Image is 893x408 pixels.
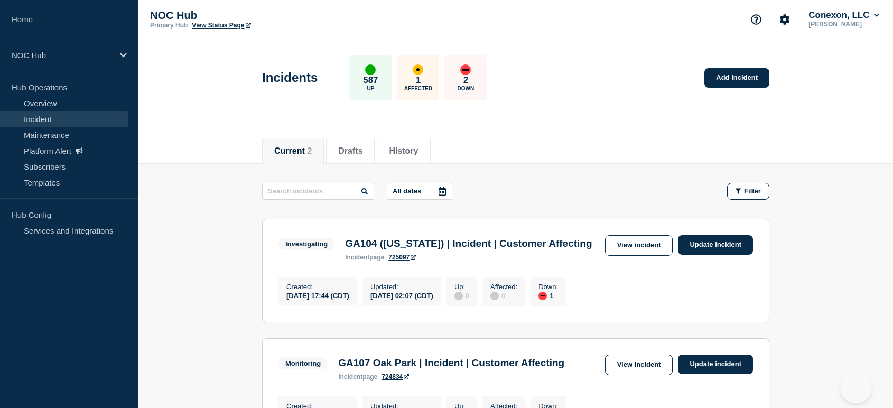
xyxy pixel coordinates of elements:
span: Monitoring [278,357,328,369]
span: incident [338,373,362,381]
p: All dates [393,187,421,195]
p: Updated : [370,283,433,291]
p: page [345,254,384,261]
div: disabled [490,292,499,300]
div: 0 [454,291,469,300]
span: 2 [307,146,312,155]
p: Created : [286,283,349,291]
input: Search incidents [262,183,374,200]
a: Update incident [678,235,753,255]
button: Support [745,8,767,31]
p: Primary Hub [150,22,188,29]
a: View incident [605,235,673,256]
p: page [338,373,377,381]
p: Up : [454,283,469,291]
a: View incident [605,355,673,375]
div: [DATE] 02:07 (CDT) [370,291,433,300]
span: incident [345,254,369,261]
h1: Incidents [262,70,318,85]
button: Conexon, LLC [806,10,881,21]
p: NOC Hub [12,51,113,60]
div: affected [413,64,423,75]
p: [PERSON_NAME] [806,21,881,28]
p: Up [367,86,374,91]
a: Add incident [704,68,769,88]
h3: GA107 Oak Park | Incident | Customer Affecting [338,357,564,369]
div: down [538,292,547,300]
p: 587 [363,75,378,86]
button: History [389,146,418,156]
span: Investigating [278,238,334,250]
iframe: Help Scout Beacon - Open [840,372,872,403]
div: 1 [538,291,558,300]
p: 1 [416,75,421,86]
h3: GA104 ([US_STATE]) | Incident | Customer Affecting [345,238,592,249]
a: Update incident [678,355,753,374]
div: [DATE] 17:44 (CDT) [286,291,349,300]
button: Current 2 [274,146,312,156]
p: 2 [463,75,468,86]
div: down [460,64,471,75]
div: disabled [454,292,463,300]
p: Down [458,86,475,91]
button: All dates [387,183,452,200]
p: NOC Hub [150,10,361,22]
p: Affected : [490,283,517,291]
div: up [365,64,376,75]
button: Filter [727,183,769,200]
p: Down : [538,283,558,291]
a: 725097 [388,254,416,261]
button: Account settings [774,8,796,31]
button: Drafts [338,146,362,156]
p: Affected [404,86,432,91]
a: 724834 [382,373,409,381]
div: 0 [490,291,517,300]
span: Filter [744,187,761,195]
a: View Status Page [192,22,250,29]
